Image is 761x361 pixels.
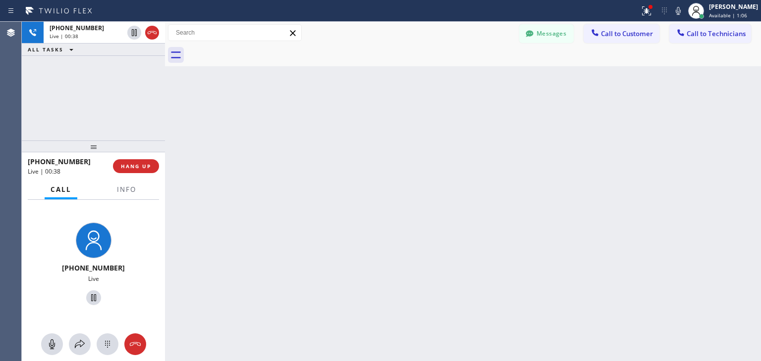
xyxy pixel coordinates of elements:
span: Live [88,274,99,283]
input: Search [168,25,301,41]
span: ALL TASKS [28,46,63,53]
span: Call to Technicians [687,29,746,38]
span: Call to Customer [601,29,653,38]
button: Mute [41,333,63,355]
button: Call [45,180,77,199]
button: Hold Customer [86,290,101,305]
span: Live | 00:38 [28,167,60,176]
button: Hang up [145,26,159,40]
button: Open directory [69,333,91,355]
button: Mute [671,4,685,18]
span: Live | 00:38 [50,33,78,40]
span: HANG UP [121,163,151,170]
span: Call [51,185,71,194]
span: Info [117,185,136,194]
button: HANG UP [113,159,159,173]
button: Messages [519,24,574,43]
span: [PHONE_NUMBER] [28,157,91,166]
button: Call to Technicians [669,24,751,43]
button: Info [111,180,142,199]
button: Hang up [124,333,146,355]
button: Hold Customer [127,26,141,40]
div: [PERSON_NAME] [709,2,758,11]
span: Available | 1:06 [709,12,747,19]
button: Open dialpad [97,333,118,355]
span: [PHONE_NUMBER] [50,24,104,32]
span: [PHONE_NUMBER] [62,263,125,272]
button: ALL TASKS [22,44,83,55]
button: Call to Customer [584,24,659,43]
